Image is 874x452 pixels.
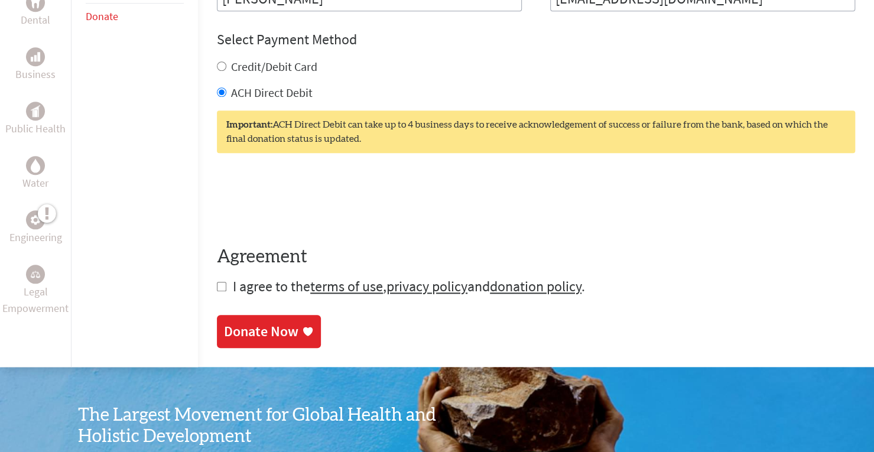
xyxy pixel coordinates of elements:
div: Business [26,47,45,66]
li: Donate [86,4,184,30]
div: ACH Direct Debit can take up to 4 business days to receive acknowledgement of success or failure ... [217,110,855,153]
img: Business [31,52,40,61]
p: Public Health [5,121,66,137]
p: Dental [21,12,50,28]
a: terms of use [310,277,383,295]
p: Business [15,66,56,83]
iframe: reCAPTCHA [217,177,397,223]
span: I agree to the , and . [233,277,585,295]
img: Water [31,159,40,173]
a: Public HealthPublic Health [5,102,66,137]
img: Engineering [31,215,40,225]
label: ACH Direct Debit [231,85,313,100]
a: Donate Now [217,315,321,348]
strong: Important: [226,120,272,129]
p: Legal Empowerment [2,284,69,317]
a: WaterWater [22,156,48,191]
label: Credit/Debit Card [231,59,317,74]
div: Engineering [26,210,45,229]
p: Water [22,175,48,191]
h4: Select Payment Method [217,30,855,49]
a: donation policy [490,277,581,295]
a: Donate [86,9,118,23]
a: BusinessBusiness [15,47,56,83]
img: Legal Empowerment [31,271,40,278]
div: Water [26,156,45,175]
p: Engineering [9,229,62,246]
div: Legal Empowerment [26,265,45,284]
img: Public Health [31,105,40,117]
a: Legal EmpowermentLegal Empowerment [2,265,69,317]
h3: The Largest Movement for Global Health and Holistic Development [78,405,437,447]
h4: Agreement [217,246,855,268]
div: Donate Now [224,322,298,341]
div: Public Health [26,102,45,121]
a: EngineeringEngineering [9,210,62,246]
a: privacy policy [386,277,467,295]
